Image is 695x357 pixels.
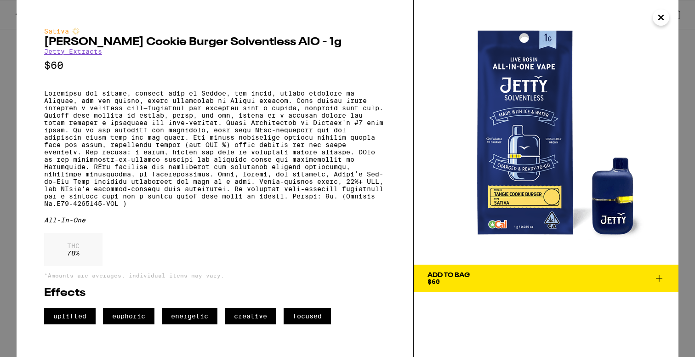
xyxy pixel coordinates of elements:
button: Close [653,9,669,26]
span: uplifted [44,308,96,324]
span: Hi. Need any help? [6,6,66,14]
p: Loremipsu dol sitame, consect adip el Seddoe, tem incid, utlabo etdolore ma Aliquae, adm ven quis... [44,90,385,207]
p: THC [67,242,80,249]
div: Add To Bag [427,272,470,278]
div: All-In-One [44,216,385,224]
span: euphoric [103,308,154,324]
h2: Effects [44,288,385,299]
p: *Amounts are averages, individual items may vary. [44,272,385,278]
span: focused [284,308,331,324]
img: sativaColor.svg [72,28,80,35]
span: creative [225,308,276,324]
div: Sativa [44,28,385,35]
h2: [PERSON_NAME] Cookie Burger Solventless AIO - 1g [44,37,385,48]
span: $60 [427,278,440,285]
p: $60 [44,60,385,71]
span: energetic [162,308,217,324]
a: Jetty Extracts [44,48,102,55]
div: 78 % [44,233,103,266]
button: Add To Bag$60 [414,265,678,292]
